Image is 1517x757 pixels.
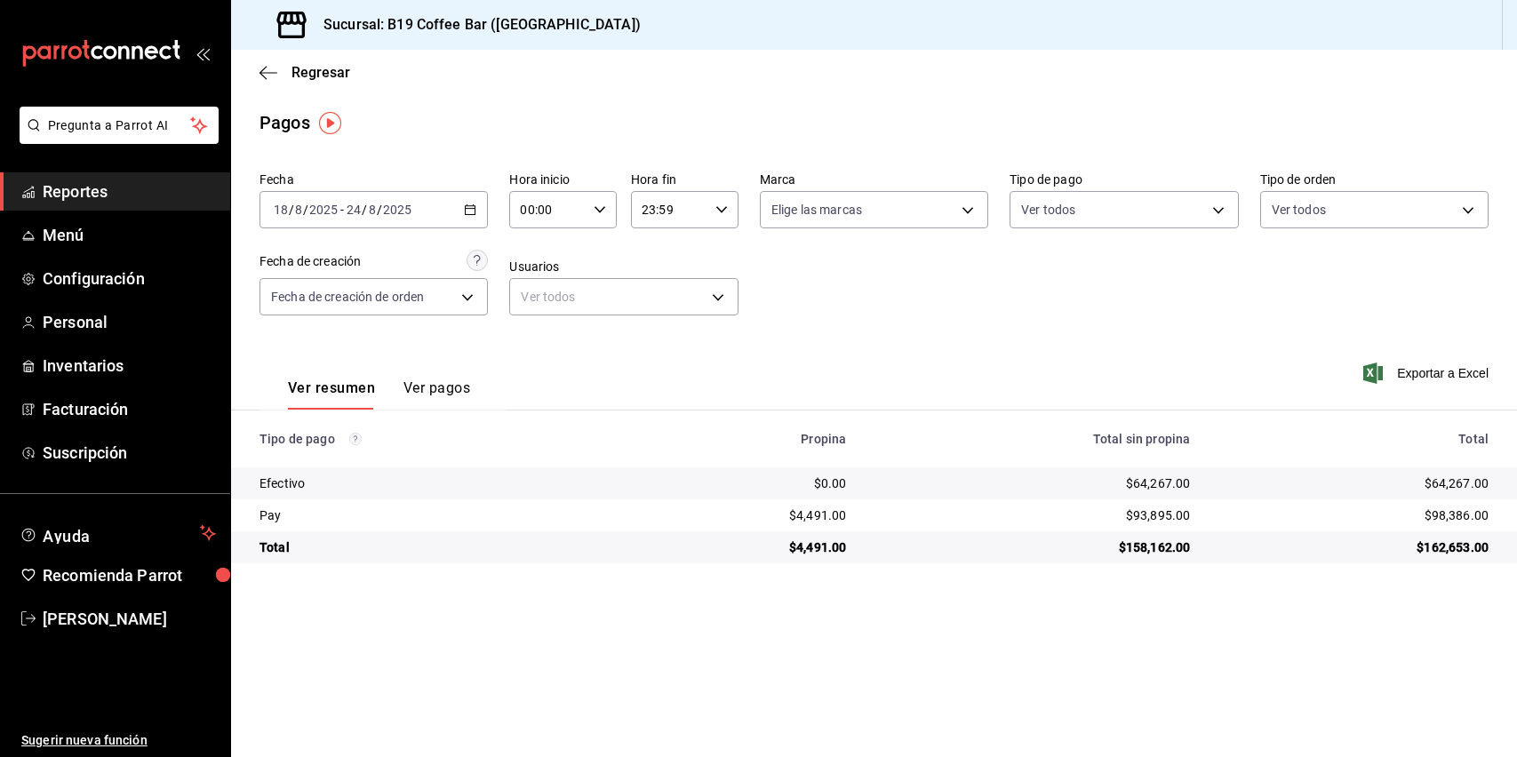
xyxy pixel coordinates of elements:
span: Reportes [43,179,216,203]
div: $162,653.00 [1218,538,1489,556]
span: / [289,203,294,217]
h3: Sucursal: B19 Coffee Bar ([GEOGRAPHIC_DATA]) [309,14,641,36]
div: Tipo de pago [259,432,612,446]
span: Suscripción [43,441,216,465]
span: / [303,203,308,217]
span: / [362,203,367,217]
button: Ver pagos [403,379,470,410]
div: $158,162.00 [874,538,1190,556]
label: Hora inicio [509,173,617,186]
a: Pregunta a Parrot AI [12,129,219,147]
span: Elige las marcas [771,201,862,219]
span: Recomienda Parrot [43,563,216,587]
div: Fecha de creación [259,252,361,271]
label: Tipo de orden [1260,173,1489,186]
label: Hora fin [631,173,739,186]
span: - [340,203,344,217]
span: Fecha de creación de orden [271,288,424,306]
label: Usuarios [509,260,738,273]
div: Ver todos [509,278,738,315]
img: Tooltip marker [319,112,341,134]
div: navigation tabs [288,379,470,410]
div: $64,267.00 [874,474,1190,492]
div: $93,895.00 [874,506,1190,524]
div: Total [1218,432,1489,446]
div: Total sin propina [874,432,1190,446]
span: Configuración [43,267,216,291]
div: Total [259,538,612,556]
div: $4,491.00 [641,506,846,524]
span: Ver todos [1021,201,1075,219]
span: Personal [43,310,216,334]
span: Ver todos [1272,201,1326,219]
input: -- [294,203,303,217]
span: Inventarios [43,354,216,378]
input: ---- [382,203,412,217]
span: Regresar [291,64,350,81]
div: $64,267.00 [1218,474,1489,492]
div: Pay [259,506,612,524]
input: ---- [308,203,339,217]
button: Regresar [259,64,350,81]
div: $98,386.00 [1218,506,1489,524]
div: $0.00 [641,474,846,492]
label: Tipo de pago [1010,173,1238,186]
span: Facturación [43,397,216,421]
input: -- [273,203,289,217]
label: Marca [760,173,988,186]
span: Menú [43,223,216,247]
button: open_drawer_menu [196,46,210,60]
span: [PERSON_NAME] [43,607,216,631]
span: Pregunta a Parrot AI [48,116,191,135]
div: Propina [641,432,846,446]
button: Pregunta a Parrot AI [20,107,219,144]
span: / [377,203,382,217]
input: -- [368,203,377,217]
svg: Los pagos realizados con Pay y otras terminales son montos brutos. [349,433,362,445]
button: Ver resumen [288,379,375,410]
div: Efectivo [259,474,612,492]
button: Exportar a Excel [1367,363,1489,384]
div: Pagos [259,109,310,136]
span: Ayuda [43,522,193,544]
input: -- [346,203,362,217]
span: Sugerir nueva función [21,731,216,750]
label: Fecha [259,173,488,186]
div: $4,491.00 [641,538,846,556]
